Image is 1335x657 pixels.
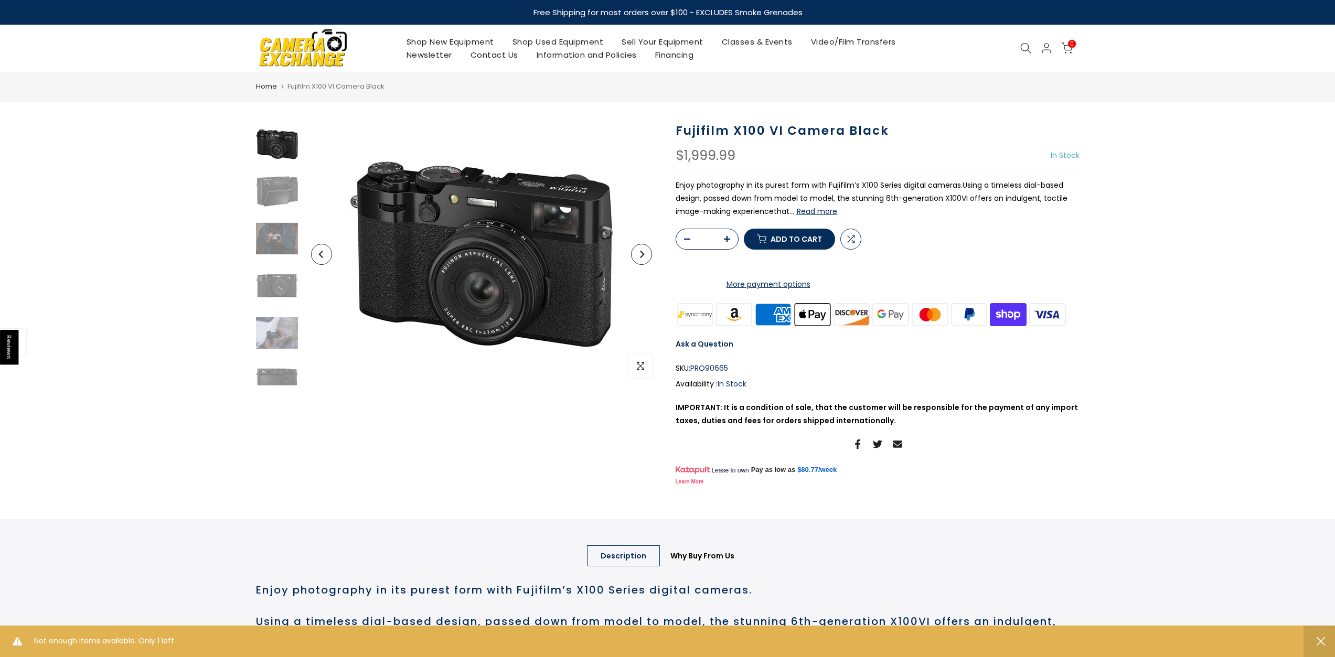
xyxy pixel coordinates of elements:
img: Fujifilm X100 VI Camera Black Digital Cameras - Digital Mirrorless Cameras Fujifilm PRO90665 [256,218,298,260]
div: SKU: [676,362,1080,375]
span: In Stock [718,379,746,389]
a: Shop Used Equipment [503,35,613,48]
img: Fujifilm X100 VI Camera Black Digital Cameras - Digital Mirrorless Cameras Fujifilm PRO90665 [256,265,298,307]
strong: IMPORTANT: It is a condition of sale, that the customer will be responsible for the payment of an... [676,402,1078,426]
img: apple pay [793,301,832,327]
a: Share on Email [893,438,902,450]
span: Pay as low as [751,465,796,475]
img: discover [832,301,871,327]
img: visa [1028,301,1067,327]
span: Not enough items available. Only 1 left. [34,634,176,648]
img: Fujifilm X100 VI Camera Black Digital Cameras - Digital Mirrorless Cameras Fujifilm PRO90665 [256,359,298,401]
span: In Stock [1051,150,1080,160]
a: Home [256,81,277,92]
span: Fujifilm X100 VI Camera Black [287,81,385,91]
span: Add to cart [771,235,822,243]
a: 0 [1061,42,1073,54]
a: Shop New Equipment [397,35,503,48]
a: Share on Twitter [873,438,882,450]
a: Why Buy From Us [657,545,748,566]
div: $1,999.99 [676,149,735,163]
img: Fujifilm X100 VI Camera Black Digital Cameras - Digital Mirrorless Cameras Fujifilm PRO90665 [256,312,298,354]
a: Sell Your Equipment [613,35,713,48]
img: american express [754,301,793,327]
a: Ask a Question [676,339,733,349]
a: Newsletter [397,48,461,61]
div: Availability : [676,378,1080,391]
p: Enjoy photography in its purest form with Fujifilm’s X100 Series digital cameras.Using a timeless... [676,179,1080,219]
button: Previous [311,244,332,265]
a: Share on Facebook [853,438,862,450]
img: amazon payments [714,301,754,327]
a: Contact Us [461,48,527,61]
img: paypal [949,301,989,327]
img: Fujifilm X100 VI Camera Black Digital Cameras - Digital Mirrorless Cameras Fujifilm PRO90665 [350,123,613,385]
img: Fujifilm X100 VI Camera Black Digital Cameras - Digital Mirrorless Cameras Fujifilm PRO90665 [256,123,298,165]
a: Learn More [676,479,704,484]
a: More payment options [676,278,861,291]
button: Read more [797,207,837,216]
button: Next [631,244,652,265]
a: Description [587,545,660,566]
a: Financing [646,48,703,61]
span: 0 [1068,40,1076,48]
button: Add to cart [744,229,835,250]
a: Information and Policies [527,48,646,61]
img: master [910,301,949,327]
span: PRO90665 [690,362,728,375]
img: google pay [871,301,911,327]
img: shopify pay [989,301,1028,327]
a: Video/Film Transfers [802,35,905,48]
span: Lease to own [711,466,749,475]
strong: Free Shipping for most orders over $100 - EXCLUDES Smoke Grenades [533,7,802,18]
h1: Fujifilm X100 VI Camera Black [676,123,1080,138]
img: Fujifilm X100 VI Camera Black Digital Cameras - Digital Mirrorless Cameras Fujifilm PRO90665 [256,170,298,212]
img: synchrony [676,301,715,327]
a: $80.77/week [797,465,837,475]
a: Classes & Events [712,35,802,48]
